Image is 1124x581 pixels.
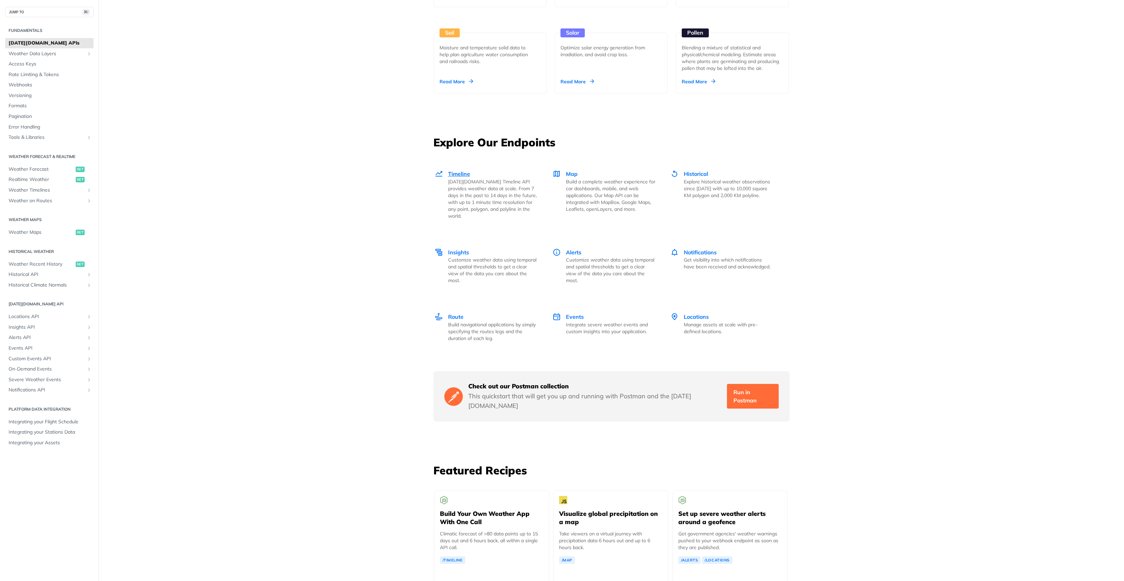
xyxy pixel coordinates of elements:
span: Historical Climate Normals [9,282,85,289]
a: Integrating your Assets [5,438,94,448]
p: Customize weather data using temporal and spatial thresholds to get a clear view of the data you ... [566,256,655,284]
div: Optimize solar energy generation from irradiation, and avoid crop loss. [560,44,656,58]
img: Postman Logo [444,386,463,407]
p: Build a complete weather experience for car dashboards, mobile, and web applications. Our Map API... [566,178,655,213]
span: Weather on Routes [9,197,85,204]
a: Locations APIShow subpages for Locations API [5,312,94,322]
a: Weather TimelinesShow subpages for Weather Timelines [5,185,94,195]
a: Events Events Integrate severe weather events and custom insights into your application. [545,298,663,356]
a: Events APIShow subpages for Events API [5,343,94,353]
span: Formats [9,102,92,109]
img: Notifications [670,248,679,256]
a: Insights APIShow subpages for Insights API [5,322,94,332]
a: Formats [5,101,94,111]
a: Webhooks [5,80,94,90]
button: Show subpages for Weather on Routes [86,198,92,204]
p: Get government agencies' weather warnings pushed to your webhook endpoint as soon as they are pub... [678,530,782,551]
span: get [76,262,85,267]
button: JUMP TO⌘/ [5,7,94,17]
p: Build navigational applications by simply specifying the routes legs and the duration of each leg. [448,321,538,342]
p: Get visibility into which notifications have been received and acknowledged. [684,256,773,270]
span: Tools & Libraries [9,134,85,141]
span: [DATE][DOMAIN_NAME] APIs [9,40,92,47]
span: Locations [684,313,709,320]
a: Historical Historical Explore historical weather observations since [DATE] with up to 10,000 squa... [663,155,781,234]
img: Timeline [435,170,443,178]
span: Insights API [9,324,85,331]
h5: Check out our Postman collection [468,382,722,390]
div: Read More [440,78,473,85]
a: Weather Mapsget [5,227,94,238]
span: Integrating your Assets [9,439,92,446]
span: Error Handling [9,124,92,131]
button: Show subpages for Tools & Libraries [86,135,92,140]
h2: Weather Forecast & realtime [5,154,94,160]
span: Weather Timelines [9,187,85,194]
span: On-Demand Events [9,366,85,373]
div: Blending a mixture of statistical and physical/chemical modeling. Estimate areas where plants are... [682,44,783,72]
span: get [76,230,85,235]
span: Route [448,313,464,320]
h2: Historical Weather [5,249,94,255]
span: Rate Limiting & Tokens [9,71,92,78]
div: Read More [560,78,594,85]
div: Read More [682,78,715,85]
p: Climatic forecast of >80 data points up to 15 days out and 6 hours back, all within a single API ... [440,530,543,551]
span: Alerts API [9,334,85,341]
a: Route Route Build navigational applications by simply specifying the routes legs and the duration... [434,298,545,356]
a: Error Handling [5,122,94,132]
img: Insights [435,248,443,256]
div: Solar [560,28,585,37]
a: Locations Locations Manage assets at scale with pre-defined locations. [663,298,781,356]
span: Events [566,313,584,320]
a: Integrating your Stations Data [5,427,94,437]
p: Take viewers on a virtual journey with precipitation data 6 hours out and up to 6 hours back. [559,530,663,551]
a: Realtime Weatherget [5,174,94,185]
h3: Explore Our Endpoints [433,135,790,150]
span: Notifications API [9,387,85,394]
span: Access Keys [9,61,92,68]
span: Custom Events API [9,355,85,362]
img: Route [435,313,443,321]
span: Historical API [9,271,85,278]
span: Pagination [9,113,92,120]
span: Locations API [9,313,85,320]
p: Integrate severe weather events and custom insights into your application. [566,321,655,335]
a: Custom Events APIShow subpages for Custom Events API [5,354,94,364]
span: Historical [684,170,708,177]
h5: Visualize global precipitation on a map [559,510,663,526]
div: Soil [440,28,460,37]
button: Show subpages for Insights API [86,325,92,330]
span: Insights [448,249,469,256]
button: Show subpages for On-Demand Events [86,366,92,372]
span: ⌘/ [82,9,90,15]
span: Weather Data Layers [9,50,85,57]
span: get [76,177,85,182]
a: /Alerts [678,556,701,564]
a: Notifications Notifications Get visibility into which notifications have been received and acknow... [663,234,781,299]
span: Map [566,170,578,177]
span: Severe Weather Events [9,376,85,383]
a: Versioning [5,90,94,101]
a: Historical Climate NormalsShow subpages for Historical Climate Normals [5,280,94,290]
h2: Fundamentals [5,27,94,34]
button: Show subpages for Weather Data Layers [86,51,92,57]
button: Show subpages for Locations API [86,314,92,319]
button: Show subpages for Severe Weather Events [86,377,92,383]
a: Tools & LibrariesShow subpages for Tools & Libraries [5,132,94,143]
div: Pollen [682,28,709,37]
a: Map Map Build a complete weather experience for car dashboards, mobile, and web applications. Our... [545,155,663,234]
a: Weather Forecastget [5,164,94,174]
h5: Build Your Own Weather App With One Call [440,510,543,526]
img: Locations [670,313,679,321]
p: Manage assets at scale with pre-defined locations. [684,321,773,335]
a: Run in Postman [727,384,778,409]
span: Weather Forecast [9,166,74,173]
h5: Set up severe weather alerts around a geofence [678,510,782,526]
a: Integrating your Flight Schedule [5,417,94,427]
button: Show subpages for Historical API [86,272,92,277]
a: Alerts APIShow subpages for Alerts API [5,332,94,343]
span: Notifications [684,249,717,256]
span: Webhooks [9,82,92,88]
h2: Weather Maps [5,217,94,223]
